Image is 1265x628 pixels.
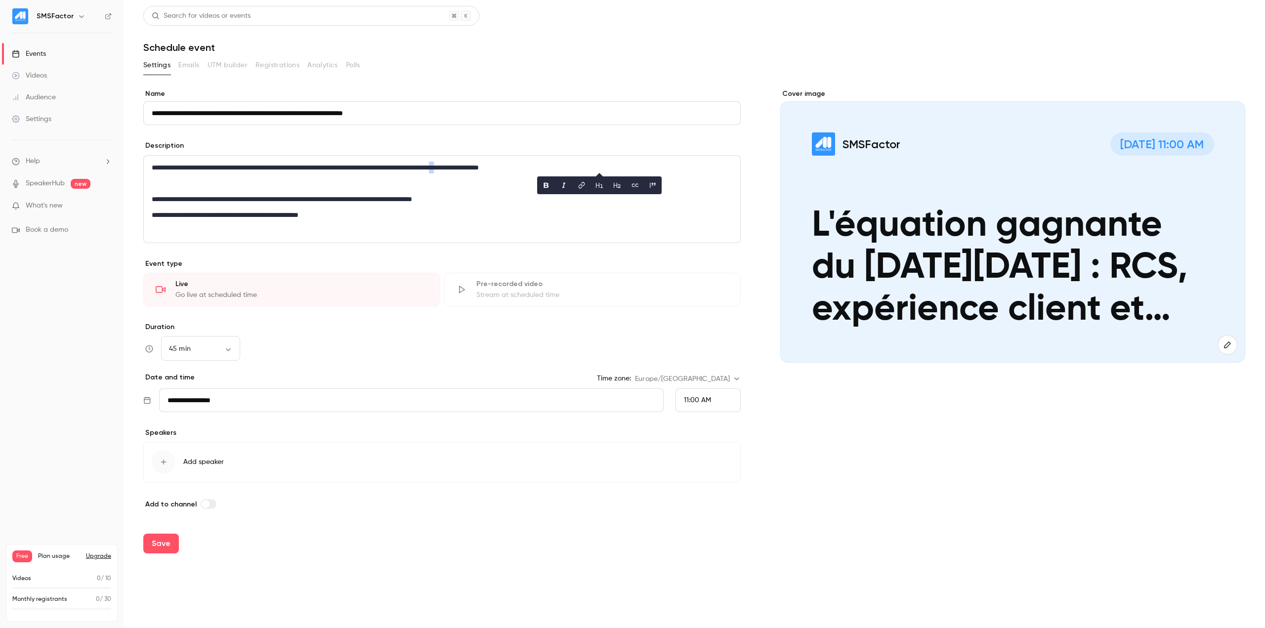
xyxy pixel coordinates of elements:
[175,279,428,289] div: Live
[12,71,47,81] div: Videos
[26,225,68,235] span: Book a demo
[143,534,179,553] button: Save
[346,60,360,71] span: Polls
[208,60,248,71] span: UTM builder
[307,60,338,71] span: Analytics
[143,89,741,99] label: Name
[476,279,729,289] div: Pre-recorded video
[152,11,251,21] div: Search for videos or events
[96,595,111,604] p: / 30
[143,442,741,482] button: Add speaker
[178,60,199,71] span: Emails
[97,576,101,582] span: 0
[26,201,63,211] span: What's new
[255,60,299,71] span: Registrations
[675,388,741,412] div: From
[684,397,711,404] span: 11:00 AM
[143,373,195,382] p: Date and time
[143,273,440,306] div: LiveGo live at scheduled time
[143,141,184,151] label: Description
[635,374,741,384] div: Europe/[GEOGRAPHIC_DATA]
[597,374,631,383] label: Time zone:
[12,92,56,102] div: Audience
[37,11,74,21] h6: SMSFactor
[12,550,32,562] span: Free
[12,114,51,124] div: Settings
[812,205,1214,332] p: L'équation gagnante du [DATE][DATE] : RCS, expérience client et rentabilité !
[86,552,111,560] button: Upgrade
[143,428,741,438] p: Speakers
[175,290,428,300] div: Go live at scheduled time
[645,177,661,193] button: blockquote
[26,156,40,167] span: Help
[1110,132,1214,156] span: [DATE] 11:00 AM
[780,89,1245,99] label: Cover image
[143,42,1245,53] h1: Schedule event
[38,552,80,560] span: Plan usage
[444,273,741,306] div: Pre-recorded videoStream at scheduled time
[143,57,170,73] button: Settings
[538,177,554,193] button: bold
[12,8,28,24] img: SMSFactor
[812,132,835,156] img: L'équation gagnante du Black Friday : RCS, expérience client et rentabilité !
[26,178,65,189] a: SpeakerHub
[574,177,590,193] button: link
[143,259,741,269] p: Event type
[71,179,90,189] span: new
[12,595,67,604] p: Monthly registrants
[12,156,112,167] li: help-dropdown-opener
[144,156,740,243] div: editor
[843,136,900,152] p: SMSFactor
[159,388,664,412] input: Tue, Feb 17, 2026
[161,344,240,354] div: 45 min
[143,322,741,332] label: Duration
[143,155,741,243] section: description
[12,574,31,583] p: Videos
[100,202,112,210] iframe: Noticeable Trigger
[556,177,572,193] button: italic
[183,457,224,467] span: Add speaker
[12,49,46,59] div: Events
[145,500,197,508] span: Add to channel
[96,596,100,602] span: 0
[97,574,111,583] p: / 10
[476,290,729,300] div: Stream at scheduled time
